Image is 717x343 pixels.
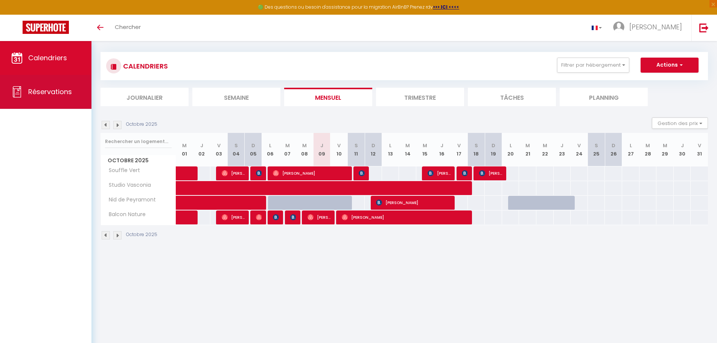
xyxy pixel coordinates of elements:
th: 03 [210,133,228,166]
th: 08 [296,133,314,166]
th: 15 [416,133,434,166]
span: [PERSON_NAME] [428,166,451,180]
li: Mensuel [284,88,372,106]
th: 05 [245,133,262,166]
abbr: M [525,142,530,149]
th: 04 [227,133,245,166]
abbr: V [577,142,581,149]
abbr: V [217,142,221,149]
span: [PERSON_NAME] [273,166,348,180]
span: [PERSON_NAME] [376,195,451,210]
abbr: V [457,142,461,149]
p: Octobre 2025 [126,231,157,238]
th: 12 [365,133,382,166]
span: [PERSON_NAME] [462,166,467,180]
a: >>> ICI <<<< [433,4,459,10]
th: 17 [451,133,468,166]
abbr: S [595,142,598,149]
span: [PERSON_NAME] [222,166,245,180]
th: 19 [485,133,502,166]
abbr: M [302,142,307,149]
th: 16 [433,133,451,166]
th: 09 [313,133,330,166]
th: 26 [605,133,622,166]
li: Planning [560,88,648,106]
span: [PERSON_NAME] [629,22,682,32]
abbr: D [371,142,375,149]
span: Réservations [28,87,72,96]
button: Gestion des prix [652,117,708,129]
th: 30 [674,133,691,166]
abbr: M [645,142,650,149]
abbr: M [182,142,187,149]
span: Studio Vasconia [102,181,153,189]
th: 29 [656,133,674,166]
abbr: J [320,142,323,149]
abbr: J [560,142,563,149]
span: [PERSON_NAME] [222,210,245,224]
li: Tâches [468,88,556,106]
abbr: M [285,142,290,149]
th: 14 [399,133,416,166]
abbr: J [200,142,203,149]
th: 22 [536,133,554,166]
span: [PERSON_NAME] [273,210,279,224]
th: 01 [176,133,193,166]
th: 20 [502,133,519,166]
span: Souffle Vert [102,166,142,175]
abbr: M [423,142,427,149]
abbr: L [389,142,391,149]
th: 28 [639,133,657,166]
p: Octobre 2025 [126,121,157,128]
a: ... [PERSON_NAME] [607,15,691,41]
th: 11 [347,133,365,166]
th: 21 [519,133,536,166]
abbr: S [475,142,478,149]
img: ... [613,21,624,33]
abbr: V [337,142,341,149]
abbr: D [612,142,615,149]
abbr: L [630,142,632,149]
img: logout [699,23,709,32]
li: Journalier [100,88,189,106]
span: Balcon Nature [102,210,148,219]
th: 24 [571,133,588,166]
span: Octobre 2025 [101,155,176,166]
abbr: S [355,142,358,149]
abbr: S [234,142,238,149]
span: [PERSON_NAME] [342,210,469,224]
button: Actions [641,58,699,73]
li: Trimestre [376,88,464,106]
span: Chercher [115,23,141,31]
span: [PERSON_NAME] [256,166,262,180]
a: Chercher [109,15,146,41]
abbr: M [405,142,410,149]
abbr: M [663,142,667,149]
th: 31 [691,133,708,166]
img: Super Booking [23,21,69,34]
abbr: M [543,142,547,149]
abbr: D [492,142,495,149]
th: 18 [468,133,485,166]
abbr: V [698,142,701,149]
abbr: J [681,142,684,149]
span: Nid de Peyramont [102,196,158,204]
h3: CALENDRIERS [121,58,168,75]
th: 27 [622,133,639,166]
abbr: J [440,142,443,149]
li: Semaine [192,88,280,106]
span: Calendriers [28,53,67,63]
span: [PERSON_NAME] [479,166,502,180]
abbr: L [510,142,512,149]
th: 13 [382,133,399,166]
span: [PERSON_NAME] [290,210,296,224]
th: 06 [262,133,279,166]
abbr: L [269,142,271,149]
abbr: D [251,142,255,149]
button: Filtrer par hébergement [557,58,629,73]
th: 07 [279,133,296,166]
span: [PERSON_NAME] [256,210,262,224]
span: [PERSON_NAME] [359,166,364,180]
th: 02 [193,133,210,166]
